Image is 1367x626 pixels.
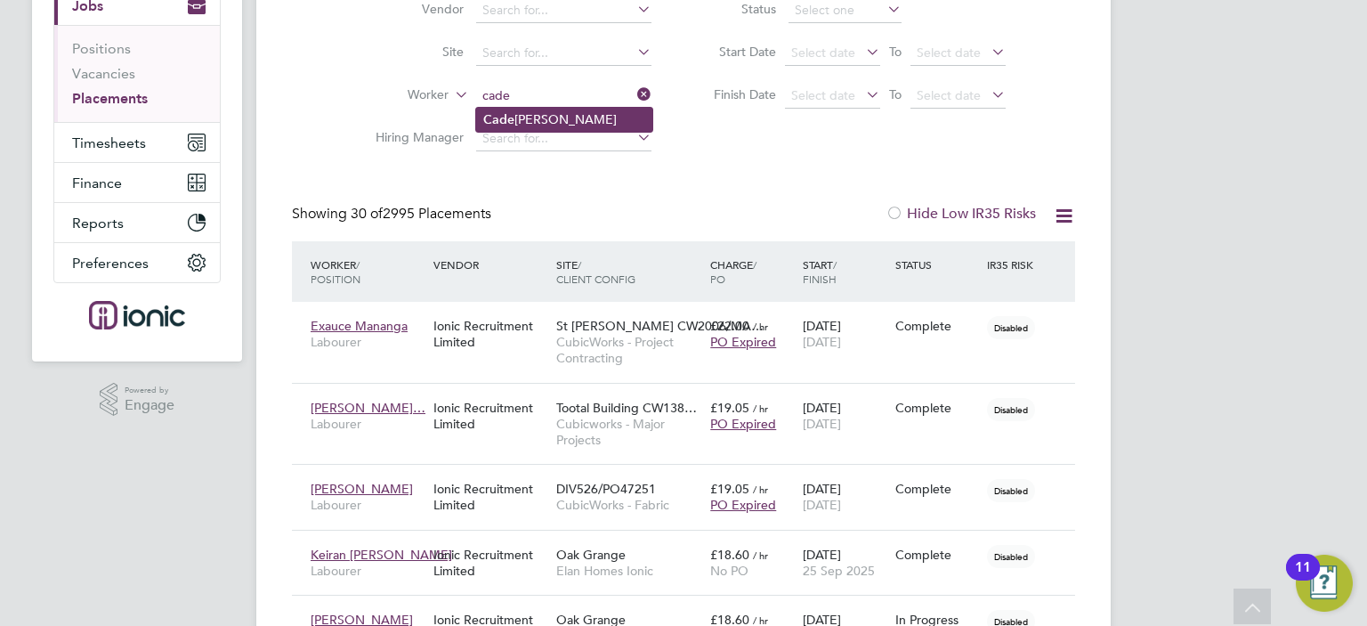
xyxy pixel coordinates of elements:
[1296,555,1353,612] button: Open Resource Center, 11 new notifications
[556,257,635,286] span: / Client Config
[54,163,220,202] button: Finance
[292,205,495,224] div: Showing
[884,40,907,63] span: To
[476,41,651,66] input: Search for...
[556,334,701,366] span: CubicWorks - Project Contracting
[791,87,855,103] span: Select date
[710,481,749,497] span: £19.05
[483,112,514,127] b: Cade
[556,481,656,497] span: DIV526/PO47251
[696,86,776,102] label: Finish Date
[710,547,749,563] span: £18.60
[429,391,552,441] div: Ionic Recruitment Limited
[798,391,891,441] div: [DATE]
[556,400,697,416] span: Tootal Building CW138…
[429,538,552,588] div: Ionic Recruitment Limited
[753,549,768,562] span: / hr
[53,301,221,329] a: Go to home page
[72,255,149,272] span: Preferences
[429,472,552,522] div: Ionic Recruitment Limited
[100,383,175,417] a: Powered byEngage
[891,248,983,280] div: Status
[556,497,701,513] span: CubicWorks - Fabric
[311,547,452,563] span: Keiran [PERSON_NAME]
[346,86,449,104] label: Worker
[54,243,220,282] button: Preferences
[72,215,124,232] span: Reports
[798,248,891,295] div: Start
[803,257,837,286] span: / Finish
[72,134,146,151] span: Timesheets
[306,248,429,295] div: Worker
[556,416,701,448] span: Cubicworks - Major Projects
[696,44,776,60] label: Start Date
[351,205,383,223] span: 30 of
[552,248,706,295] div: Site
[54,123,220,162] button: Timesheets
[917,87,981,103] span: Select date
[476,126,651,151] input: Search for...
[311,318,408,334] span: Exauce Mananga
[884,83,907,106] span: To
[803,497,841,513] span: [DATE]
[917,45,981,61] span: Select date
[351,205,491,223] span: 2995 Placements
[72,65,135,82] a: Vacancies
[311,563,425,579] span: Labourer
[311,481,413,497] span: [PERSON_NAME]
[710,334,776,350] span: PO Expired
[886,205,1036,223] label: Hide Low IR35 Risks
[306,537,1075,552] a: Keiran [PERSON_NAME]LabourerIonic Recruitment LimitedOak GrangeElan Homes Ionic£18.60 / hrNo PO[D...
[706,248,798,295] div: Charge
[710,400,749,416] span: £19.05
[361,44,464,60] label: Site
[753,320,768,333] span: / hr
[556,318,764,334] span: St [PERSON_NAME] CW2006/MA…
[311,497,425,513] span: Labourer
[753,402,768,415] span: / hr
[798,472,891,522] div: [DATE]
[72,175,122,191] span: Finance
[895,481,979,497] div: Complete
[125,398,174,413] span: Engage
[556,563,701,579] span: Elan Homes Ionic
[89,301,185,329] img: ionic-logo-retina.png
[361,129,464,145] label: Hiring Manager
[803,416,841,432] span: [DATE]
[710,497,776,513] span: PO Expired
[311,400,425,416] span: [PERSON_NAME]…
[54,203,220,242] button: Reports
[895,318,979,334] div: Complete
[987,398,1035,421] span: Disabled
[1295,567,1311,590] div: 11
[987,479,1035,502] span: Disabled
[476,108,652,132] li: [PERSON_NAME]
[125,383,174,398] span: Powered by
[710,318,749,334] span: £22.00
[895,400,979,416] div: Complete
[361,1,464,17] label: Vendor
[798,538,891,588] div: [DATE]
[983,248,1044,280] div: IR35 Risk
[476,84,651,109] input: Search for...
[987,316,1035,339] span: Disabled
[710,257,756,286] span: / PO
[710,416,776,432] span: PO Expired
[306,390,1075,405] a: [PERSON_NAME]…LabourerIonic Recruitment LimitedTootal Building CW138…Cubicworks - Major Projects£...
[306,308,1075,323] a: Exauce ManangaLabourerIonic Recruitment LimitedSt [PERSON_NAME] CW2006/MA…CubicWorks - Project Co...
[72,40,131,57] a: Positions
[556,547,626,563] span: Oak Grange
[306,471,1075,486] a: [PERSON_NAME]LabourerIonic Recruitment LimitedDIV526/PO47251CubicWorks - Fabric£19.05 / hrPO Expi...
[429,248,552,280] div: Vendor
[696,1,776,17] label: Status
[895,547,979,563] div: Complete
[803,563,875,579] span: 25 Sep 2025
[72,90,148,107] a: Placements
[791,45,855,61] span: Select date
[710,563,748,579] span: No PO
[987,545,1035,568] span: Disabled
[311,416,425,432] span: Labourer
[798,309,891,359] div: [DATE]
[753,483,768,496] span: / hr
[54,25,220,122] div: Jobs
